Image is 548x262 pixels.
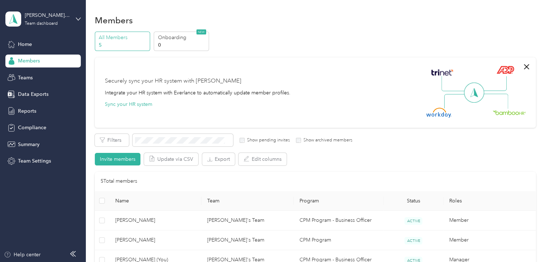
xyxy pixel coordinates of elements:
span: NEW [196,29,206,34]
div: [PERSON_NAME]'s Team [25,11,70,19]
span: [PERSON_NAME] [115,216,196,224]
p: 0 [158,41,207,49]
button: Update via CSV [144,153,198,165]
th: Roles [443,191,536,211]
td: Lars's Team [201,230,294,250]
div: Team dashboard [25,22,58,26]
button: Sync your HR system [105,100,152,108]
img: ADP [496,66,514,74]
div: Integrate your HR system with Everlance to automatically update member profiles. [105,89,291,97]
span: ACTIVE [404,237,422,244]
img: Workday [426,108,451,118]
td: Member [443,211,536,230]
span: Data Exports [18,90,48,98]
button: Help center [4,251,41,258]
span: Teams [18,74,33,81]
img: Line Right Up [482,76,507,91]
td: Alicia Brunelli [110,211,202,230]
span: Summary [18,141,40,148]
button: Edit columns [238,153,287,165]
img: Trinet [429,67,455,78]
div: Securely sync your HR system with [PERSON_NAME] [105,77,241,85]
span: Home [18,41,32,48]
span: Name [115,198,196,204]
button: Invite members [95,153,140,165]
p: All Members [99,34,148,41]
img: Line Right Down [483,94,508,109]
button: Export [202,153,235,165]
span: Members [18,57,40,65]
span: Reports [18,107,36,115]
p: 5 Total members [101,177,137,185]
th: Name [110,191,202,211]
th: Team [201,191,294,211]
th: Status [384,191,443,211]
iframe: Everlance-gr Chat Button Frame [508,222,548,262]
td: Donnie Varnell [110,230,202,250]
td: Lars's Team [201,211,294,230]
td: CPM Program [294,230,384,250]
span: ACTIVE [404,217,422,225]
td: CPM Program - Business Officer [294,211,384,230]
td: Member [443,230,536,250]
span: Compliance [18,124,46,131]
label: Show archived members [301,137,352,144]
h1: Members [95,17,133,24]
img: Line Left Up [441,76,466,92]
th: Program [294,191,384,211]
span: Team Settings [18,157,51,165]
label: Show pending invites [245,137,290,144]
img: Line Left Down [444,94,469,108]
img: BambooHR [493,110,526,115]
span: [PERSON_NAME] [115,236,196,244]
p: Onboarding [158,34,207,41]
button: Filters [95,134,129,146]
p: 5 [99,41,148,49]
